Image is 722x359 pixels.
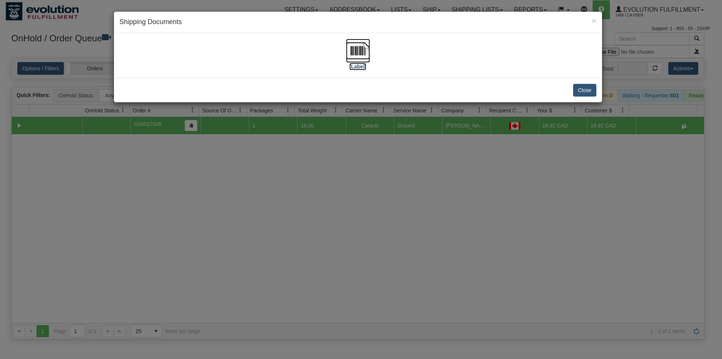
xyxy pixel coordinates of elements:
label: [Label] [349,63,367,70]
button: Close [592,17,596,24]
img: barcode.jpg [346,39,370,63]
span: × [592,16,596,25]
h4: Shipping Documents [120,17,596,27]
a: [Label] [346,47,370,69]
button: Close [573,84,596,97]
